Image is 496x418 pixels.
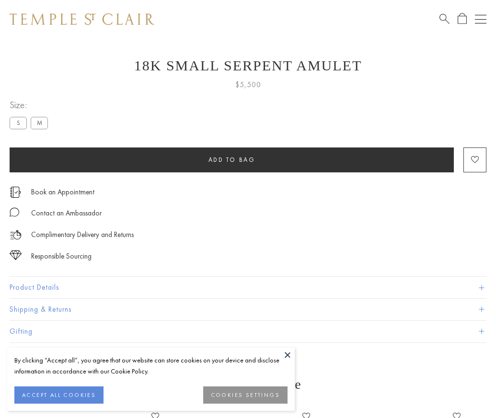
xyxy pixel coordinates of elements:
[31,117,48,129] label: M
[208,156,255,164] span: Add to bag
[475,13,486,25] button: Open navigation
[31,250,92,262] div: Responsible Sourcing
[10,277,486,298] button: Product Details
[10,299,486,320] button: Shipping & Returns
[14,355,288,377] div: By clicking “Accept all”, you agree that our website can store cookies on your device and disclos...
[14,386,104,404] button: ACCEPT ALL COOKIES
[10,117,27,129] label: S
[10,13,154,25] img: Temple St. Clair
[10,229,22,241] img: icon_delivery.svg
[203,386,288,404] button: COOKIES SETTINGS
[10,147,454,172] button: Add to bag
[458,13,467,25] a: Open Shopping Bag
[10,250,22,260] img: icon_sourcing.svg
[31,187,94,197] a: Book an Appointment
[31,207,102,219] div: Contact an Ambassador
[31,229,134,241] p: Complimentary Delivery and Returns
[235,79,261,91] span: $5,500
[10,97,52,113] span: Size:
[439,13,450,25] a: Search
[10,207,19,217] img: MessageIcon-01_2.svg
[10,187,21,198] img: icon_appointment.svg
[10,57,486,74] h1: 18K Small Serpent Amulet
[10,321,486,342] button: Gifting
